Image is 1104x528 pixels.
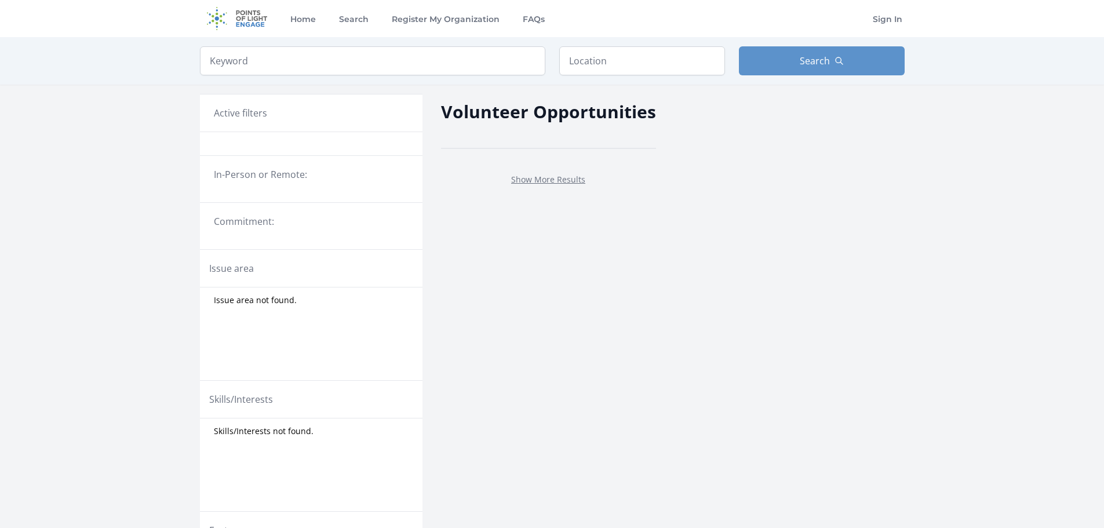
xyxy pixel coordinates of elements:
h2: Volunteer Opportunities [441,99,656,125]
span: Issue area not found. [214,294,297,306]
span: Search [800,54,830,68]
legend: In-Person or Remote: [214,167,409,181]
span: Skills/Interests not found. [214,425,314,437]
input: Location [559,46,725,75]
input: Keyword [200,46,545,75]
button: Search [739,46,905,75]
legend: Issue area [209,261,254,275]
h3: Active filters [214,106,267,120]
a: Show More Results [511,174,585,185]
legend: Commitment: [214,214,409,228]
legend: Skills/Interests [209,392,273,406]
